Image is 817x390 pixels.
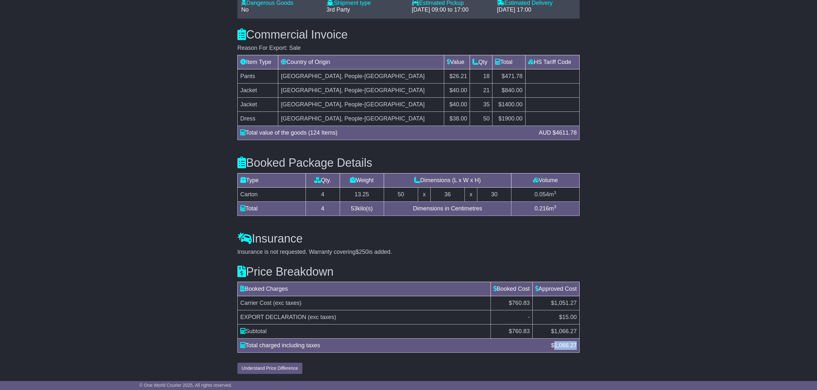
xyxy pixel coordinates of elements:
span: (exc taxes) [273,300,301,306]
td: $40.00 [444,84,470,98]
td: $840.00 [492,84,525,98]
div: Total value of the goods (124 Items) [237,129,536,137]
td: Total [238,201,306,216]
sup: 3 [554,204,556,209]
td: 18 [470,69,492,84]
td: $26.21 [444,69,470,84]
td: HS Tariff Code [525,55,579,69]
span: 1,066.27 [554,342,577,349]
td: Dimensions in Centimetres [384,201,511,216]
td: Approved Cost [532,282,579,296]
td: Booked Charges [238,282,491,296]
td: Item Type [238,55,278,69]
td: $1900.00 [492,112,525,126]
div: AUD $4611.78 [536,129,580,137]
td: [GEOGRAPHIC_DATA], People-[GEOGRAPHIC_DATA] [278,112,444,126]
span: (exc taxes) [308,314,336,320]
td: Country of Origin [278,55,444,69]
span: - [528,314,530,320]
span: No [241,6,249,13]
td: x [464,187,477,201]
td: 36 [431,187,465,201]
td: Qty. [306,173,340,187]
button: Understand Price Difference [237,363,302,374]
h3: Insurance [237,232,580,245]
h3: Price Breakdown [237,265,580,278]
td: Carton [238,187,306,201]
td: Dimensions (L x W x H) [384,173,511,187]
td: Weight [340,173,384,187]
td: Value [444,55,470,69]
td: Dress [238,112,278,126]
td: Subtotal [238,324,491,339]
td: [GEOGRAPHIC_DATA], People-[GEOGRAPHIC_DATA] [278,98,444,112]
h3: Booked Package Details [237,156,580,169]
td: Volume [511,173,580,187]
span: 0.054 [535,191,549,198]
div: $ [548,341,580,350]
span: © One World Courier 2025. All rights reserved. [139,383,232,388]
span: Carrier Cost [240,300,271,306]
td: $40.00 [444,98,470,112]
td: 35 [470,98,492,112]
td: 50 [470,112,492,126]
td: 21 [470,84,492,98]
span: 0.216 [535,205,549,212]
td: $1400.00 [492,98,525,112]
td: $38.00 [444,112,470,126]
div: Insurance is not requested. Warranty covering is added. [237,249,580,256]
span: $250 [356,249,369,255]
span: 3rd Party [326,6,350,13]
span: EXPORT DECLARATION [240,314,306,320]
sup: 3 [554,190,556,195]
div: Total charged including taxes [237,341,548,350]
td: [GEOGRAPHIC_DATA], People-[GEOGRAPHIC_DATA] [278,69,444,84]
div: [DATE] 17:00 [497,6,576,13]
td: Pants [238,69,278,84]
td: 4 [306,187,340,201]
td: Jacket [238,98,278,112]
span: $15.00 [559,314,577,320]
span: $760.83 [509,300,530,306]
td: $ [491,324,532,339]
td: m [511,187,580,201]
h3: Commercial Invoice [237,28,580,41]
td: 4 [306,201,340,216]
span: 53 [351,205,357,212]
td: Type [238,173,306,187]
td: 50 [384,187,418,201]
td: m [511,201,580,216]
td: $ [532,324,579,339]
td: kilo(s) [340,201,384,216]
td: 30 [477,187,511,201]
td: x [418,187,430,201]
td: Total [492,55,525,69]
td: $471.78 [492,69,525,84]
td: Booked Cost [491,282,532,296]
span: 1,066.27 [554,328,577,334]
td: Qty [470,55,492,69]
span: $1,051.27 [551,300,577,306]
td: 13.25 [340,187,384,201]
td: [GEOGRAPHIC_DATA], People-[GEOGRAPHIC_DATA] [278,84,444,98]
div: [DATE] 09:00 to 17:00 [412,6,491,13]
td: Jacket [238,84,278,98]
div: Reason For Export: Sale [237,45,580,52]
span: 760.83 [512,328,530,334]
